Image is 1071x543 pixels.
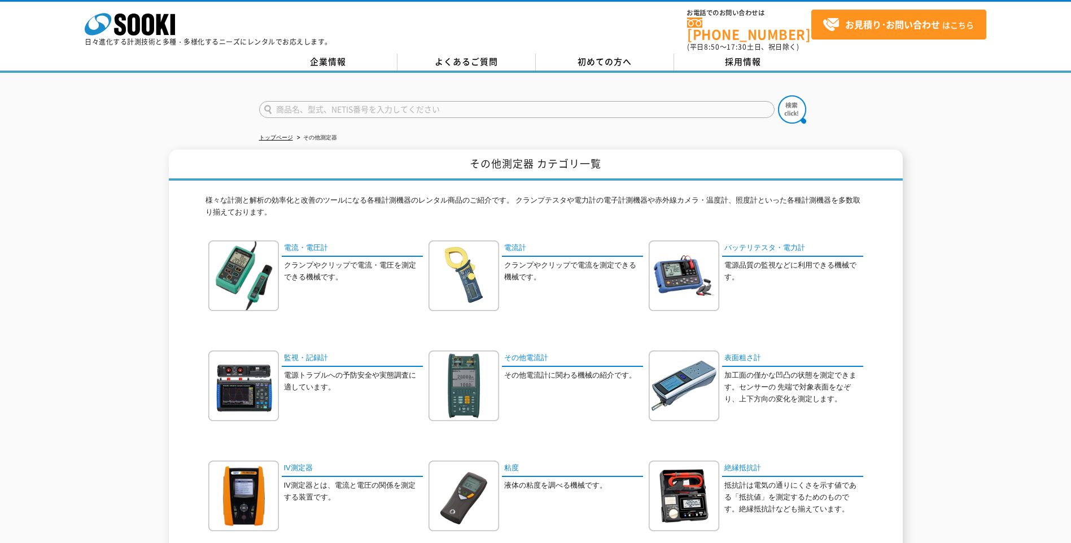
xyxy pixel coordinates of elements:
p: 電源品質の監視などに利用できる機械です。 [724,260,863,283]
p: 液体の粘度を調べる機械です。 [504,480,643,492]
p: 日々進化する計測技術と多種・多様化するニーズにレンタルでお応えします。 [85,38,332,45]
img: btn_search.png [778,95,806,124]
img: 絶縁抵抗計 [649,461,719,531]
p: クランプやクリップで電流・電圧を測定できる機械です。 [284,260,423,283]
a: 監視・記録計 [282,351,423,367]
a: 電流・電圧計 [282,240,423,257]
a: 粘度 [502,461,643,477]
a: IV測定器 [282,461,423,477]
p: 抵抗計は電気の通りにくさを示す値である「抵抗値」を測定するためのものです。絶縁抵抗計なども揃えています。 [724,480,863,515]
img: バッテリテスタ・電力計 [649,240,719,311]
span: 初めての方へ [578,55,632,68]
a: 初めての方へ [536,54,674,71]
p: 加工面の僅かな凹凸の状態を測定できます。センサーの 先端で対象表面をなぞり、上下方向の変化を測定します。 [724,370,863,405]
p: IV測定器とは、電流と電圧の関係を測定する装置です。 [284,480,423,503]
a: バッテリテスタ・電力計 [722,240,863,257]
span: (平日 ～ 土日、祝日除く) [687,42,799,52]
h1: その他測定器 カテゴリ一覧 [169,150,903,181]
img: 電流計 [429,240,499,311]
a: よくあるご質問 [397,54,536,71]
p: 電源トラブルへの予防安全や実態調査に適しています。 [284,370,423,393]
img: 表面粗さ計 [649,351,719,421]
p: その他電流計に関わる機械の紹介です。 [504,370,643,382]
a: 採用情報 [674,54,812,71]
span: 8:50 [704,42,720,52]
a: 電流計 [502,240,643,257]
span: はこちら [823,16,974,33]
img: その他電流計 [429,351,499,421]
p: 様々な計測と解析の効率化と改善のツールになる各種計測機器のレンタル商品のご紹介です。 クランプテスタや電力計の電子計測機器や赤外線カメラ・温度計、照度計といった各種計測機器を多数取り揃えております。 [206,195,866,224]
p: クランプやクリップで電流を測定できる機械です。 [504,260,643,283]
img: 監視・記録計 [208,351,279,421]
a: 表面粗さ計 [722,351,863,367]
input: 商品名、型式、NETIS番号を入力してください [259,101,775,118]
a: トップページ [259,134,293,141]
strong: お見積り･お問い合わせ [845,17,940,31]
span: 17:30 [727,42,747,52]
img: IV測定器 [208,461,279,531]
a: 絶縁抵抗計 [722,461,863,477]
a: お見積り･お問い合わせはこちら [811,10,986,40]
img: 粘度 [429,461,499,531]
a: [PHONE_NUMBER] [687,17,811,41]
a: その他電流計 [502,351,643,367]
li: その他測定器 [295,132,337,144]
a: 企業情報 [259,54,397,71]
span: お電話でのお問い合わせは [687,10,811,16]
img: 電流・電圧計 [208,240,279,311]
